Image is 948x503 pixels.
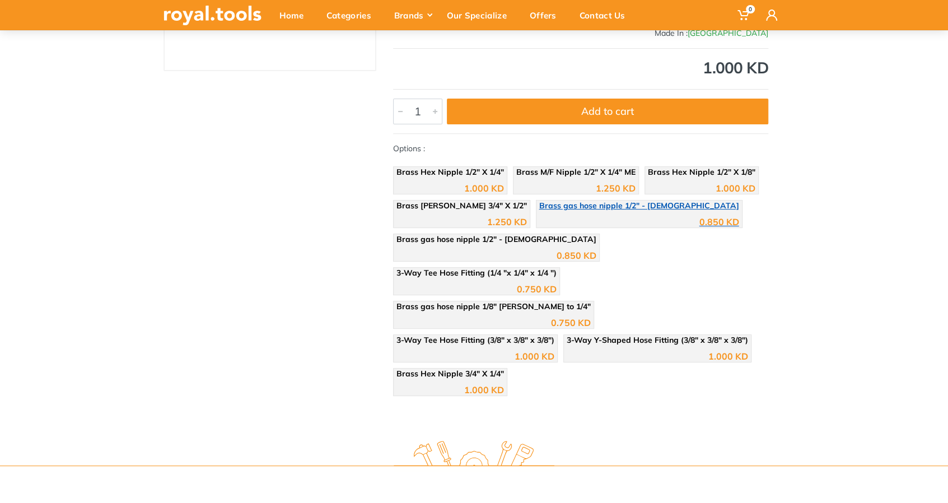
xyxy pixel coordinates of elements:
[699,217,739,226] div: 0.850 KD
[386,3,439,27] div: Brands
[396,234,596,244] span: Brass gas hose nipple 1/2" - [DEMOGRAPHIC_DATA]
[447,99,768,124] button: Add to cart
[557,251,596,260] div: 0.850 KD
[396,167,504,177] span: Brass Hex Nipple 1/2" X 1/4"
[516,167,636,177] span: Brass M/F Nipple 1/2" X 1/4" ME
[393,27,768,39] div: Made In :
[396,268,557,278] span: 3-Way Tee Hose Fitting (1/4 "x 1/4" x 1/4 ")
[164,6,261,25] img: royal.tools Logo
[272,3,319,27] div: Home
[716,184,755,193] div: 1.000 KD
[522,3,572,27] div: Offers
[515,352,554,361] div: 1.000 KD
[393,166,507,194] a: Brass Hex Nipple 1/2" X 1/4" 1.000 KD
[393,200,530,228] a: Brass [PERSON_NAME] 3/4" X 1/2" 1.250 KD
[536,200,742,228] a: Brass gas hose nipple 1/2" - [DEMOGRAPHIC_DATA] 0.850 KD
[464,385,504,394] div: 1.000 KD
[708,352,748,361] div: 1.000 KD
[396,369,504,379] span: Brass Hex Nipple 3/4" X 1/4"
[539,201,739,211] span: Brass gas hose nipple 1/2" - [DEMOGRAPHIC_DATA]
[393,267,560,295] a: 3-Way Tee Hose Fitting (1/4 "x 1/4" x 1/4 ") 0.750 KD
[319,3,386,27] div: Categories
[393,143,768,402] div: Options :
[563,334,751,362] a: 3-Way Y-Shaped Hose Fitting (3/8" x 3/8" x 3/8") 1.000 KD
[393,334,558,362] a: 3-Way Tee Hose Fitting (3/8" x 3/8" x 3/8") 1.000 KD
[551,318,591,327] div: 0.750 KD
[439,3,522,27] div: Our Specialize
[746,5,755,13] span: 0
[393,368,507,396] a: Brass Hex Nipple 3/4" X 1/4" 1.000 KD
[567,335,748,345] span: 3-Way Y-Shaped Hose Fitting (3/8" x 3/8" x 3/8")
[393,301,594,329] a: Brass gas hose nipple 1/8" [PERSON_NAME] to 1/4" 0.750 KD
[688,28,768,38] span: [GEOGRAPHIC_DATA]
[572,3,641,27] div: Contact Us
[396,301,591,311] span: Brass gas hose nipple 1/8" [PERSON_NAME] to 1/4"
[393,234,600,262] a: Brass gas hose nipple 1/2" - [DEMOGRAPHIC_DATA] 0.850 KD
[648,167,755,177] span: Brass Hex Nipple 1/2" X 1/8"
[396,335,554,345] span: 3-Way Tee Hose Fitting (3/8" x 3/8" x 3/8")
[394,441,554,472] img: royal.tools Logo
[396,201,527,211] span: Brass [PERSON_NAME] 3/4" X 1/2"
[393,60,768,76] div: 1.000 KD
[645,166,759,194] a: Brass Hex Nipple 1/2" X 1/8" 1.000 KD
[517,285,557,294] div: 0.750 KD
[487,217,527,226] div: 1.250 KD
[464,184,504,193] div: 1.000 KD
[513,166,639,194] a: Brass M/F Nipple 1/2" X 1/4" ME 1.250 KD
[596,184,636,193] div: 1.250 KD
